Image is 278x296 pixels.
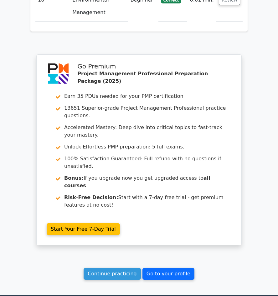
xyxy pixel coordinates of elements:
a: Start Your Free 7-Day Trial [47,223,120,235]
a: Go to your profile [142,268,194,280]
a: Continue practicing [84,268,141,280]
